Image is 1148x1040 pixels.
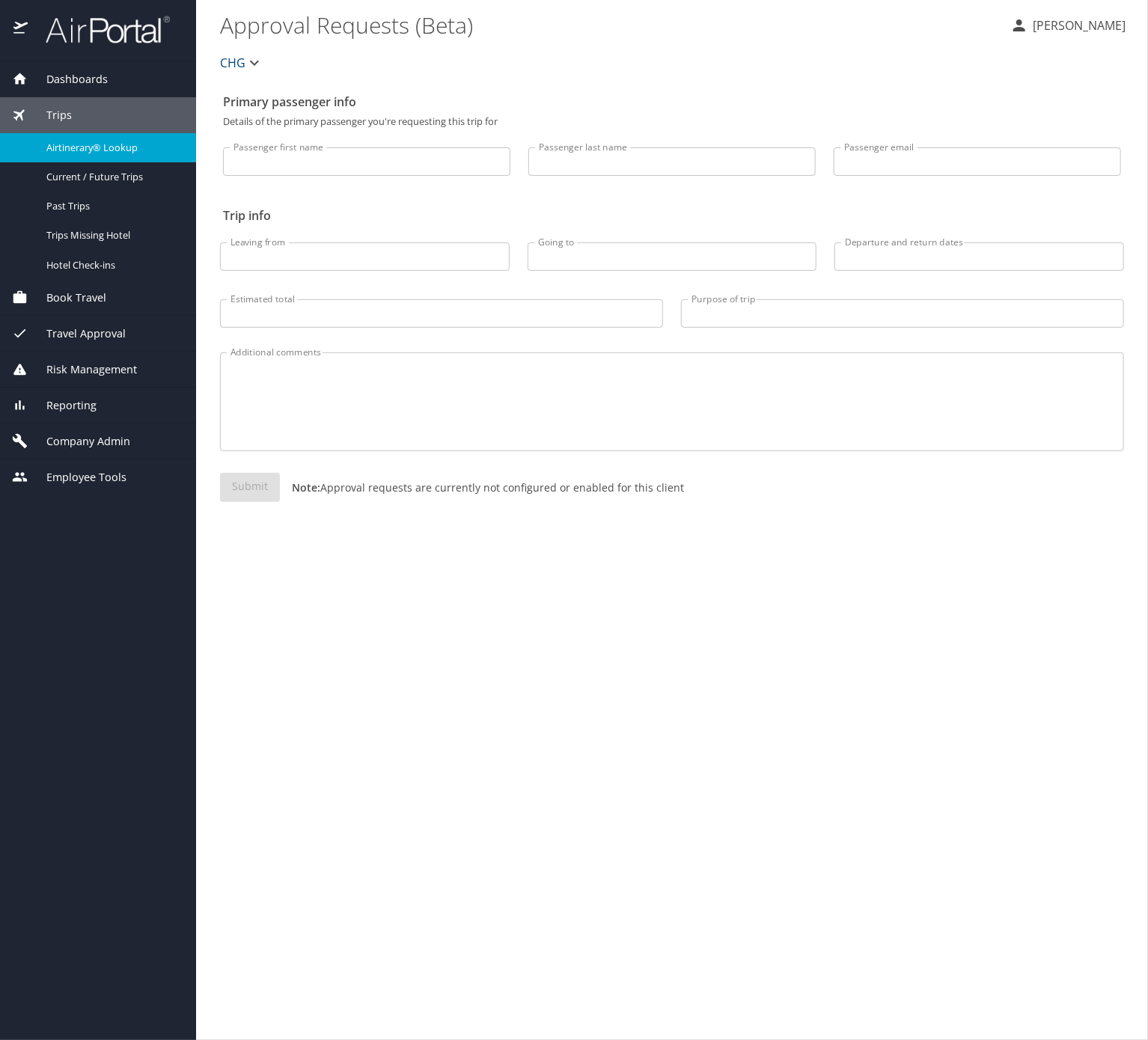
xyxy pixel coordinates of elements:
[46,199,178,213] span: Past Trips
[292,480,320,495] strong: Note:
[29,15,170,44] img: airportal-logo.png
[214,48,269,78] button: CHG
[28,325,126,342] span: Travel Approval
[28,290,106,306] span: Book Travel
[13,15,29,44] img: icon-airportal.png
[28,397,97,414] span: Reporting
[28,361,137,378] span: Risk Management
[28,433,130,450] span: Company Admin
[46,141,178,155] span: Airtinerary® Lookup
[46,258,178,272] span: Hotel Check-ins
[28,107,72,123] span: Trips
[223,204,1121,227] h2: Trip info
[1028,16,1126,34] p: [PERSON_NAME]
[223,90,1121,114] h2: Primary passenger info
[46,228,178,242] span: Trips Missing Hotel
[280,480,684,495] p: Approval requests are currently not configured or enabled for this client
[28,71,108,88] span: Dashboards
[46,170,178,184] span: Current / Future Trips
[28,469,126,486] span: Employee Tools
[220,52,245,73] span: CHG
[1004,12,1132,39] button: [PERSON_NAME]
[220,1,998,48] h1: Approval Requests (Beta)
[223,117,1121,126] p: Details of the primary passenger you're requesting this trip for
